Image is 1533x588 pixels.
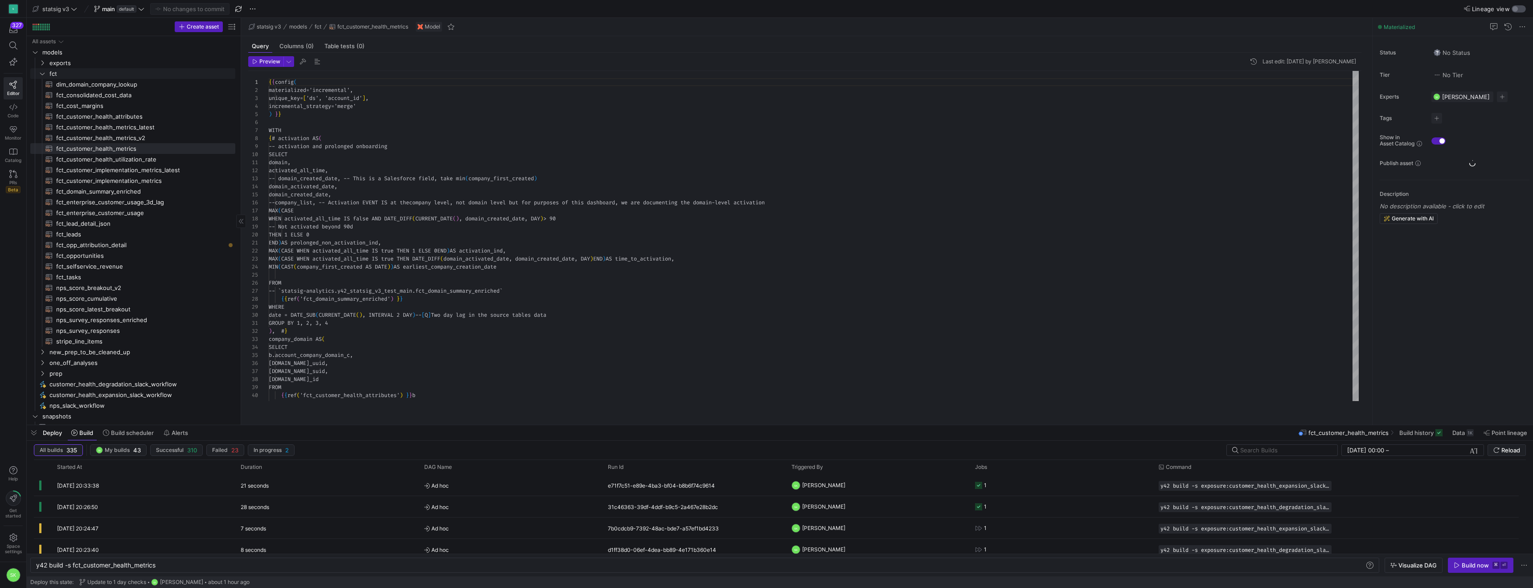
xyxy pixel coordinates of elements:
div: 2 [248,86,258,94]
span: fct_customer_health_metrics​​​​​​​​​​ [56,144,225,154]
span: END [269,239,278,246]
button: Reload [1488,444,1526,456]
div: Press SPACE to select this row. [30,68,235,79]
span: 'ds', 'account_id' [306,95,362,102]
span: AS time_to_activation, [606,255,674,262]
span: company level, not domain level but for purposes o [409,199,565,206]
button: Update to 1 day checksSK[PERSON_NAME]about 1 hour ago [77,576,252,588]
div: 10 [248,150,258,158]
span: fct_tasks​​​​​​​​​​ [56,272,225,282]
span: models [42,47,234,58]
div: 21 [248,239,258,247]
span: prep [49,369,234,379]
button: All builds335 [34,444,83,456]
span: 43 [133,447,141,454]
span: ( [278,255,281,262]
a: fct_tasks​​​​​​​​​​ [30,272,235,282]
span: (0) [357,43,365,49]
span: ) [278,239,281,246]
button: Build scheduler [99,425,158,440]
span: Show in Asset Catalog [1380,134,1414,147]
a: fct_domain_summary_enriched​​​​​​​​​​ [30,186,235,197]
span: default [117,5,136,12]
span: Build scheduler [111,429,154,436]
span: 2 [285,447,289,454]
span: All builds [40,447,63,453]
span: THEN 1 ELSE 0 [269,231,309,238]
div: Press SPACE to select this row. [30,389,235,400]
input: Search Builds [1240,447,1330,454]
span: nps_slack_workflow​​​​​ [49,401,225,411]
span: new_prep_to_be_cleaned_up [49,347,234,357]
div: 14 [248,182,258,190]
button: statsig v3 [30,3,79,15]
span: Model [425,24,440,30]
button: Failed23 [206,444,244,456]
span: ) [590,255,593,262]
input: End datetime [1391,447,1449,454]
button: Data1K [1448,425,1478,440]
span: Successful [156,447,184,453]
span: WITH [269,127,281,134]
span: f this dashboard, we are documenting the domain-le [565,199,721,206]
div: Press SPACE to select this row. [30,122,235,133]
span: FF [406,215,412,222]
span: WHEN activated_all_time IS false AND DATE_DI [269,215,406,222]
span: Tier [1380,72,1424,78]
span: fct_enterprise_customer_usage_3d_lag​​​​​​​​​​ [56,197,225,207]
div: 8 [248,134,258,142]
div: 12 [248,166,258,174]
button: Build [67,425,97,440]
span: Publish asset [1380,160,1413,166]
span: { [269,135,272,142]
div: 23 [248,255,258,263]
span: CURRENT_DATE [415,215,453,222]
span: ) [456,215,459,222]
button: maindefault [92,3,147,15]
a: customer_health_expansion_slack_workflow​​​​​ [30,389,235,400]
span: ) [603,255,606,262]
img: No tier [1434,71,1441,79]
a: dim_domain_company_lookup​​​​​​​​​​ [30,79,235,90]
div: 16 [248,199,258,207]
img: undefined [418,24,423,29]
a: Monitor [4,122,23,144]
span: ] [362,95,365,102]
span: 23 [231,447,238,454]
div: 7 [248,126,258,134]
span: -- Not activated beyond 90d [269,223,353,230]
span: customer_health_degradation_slack_workflow​​​​​ [49,379,225,389]
div: 1 [248,78,258,86]
div: Press SPACE to select this row. [30,175,235,186]
div: Press SPACE to select this row. [30,58,235,68]
a: fct_enterprise_customer_usage​​​​​​​​​​ [30,207,235,218]
span: Lineage view [1472,5,1510,12]
div: Press SPACE to select this row. [30,186,235,197]
span: -- domain_created_date, -- This is a Salesforc [269,175,412,182]
span: domain, [269,159,291,166]
a: nps_slack_workflow​​​​​ [30,400,235,411]
div: Press SPACE to select this row. [30,368,235,379]
span: ) [447,247,450,254]
span: [PERSON_NAME] [160,579,203,585]
button: Alerts [160,425,192,440]
a: fct_enterprise_customer_usage_3d_lag​​​​​​​​​​ [30,197,235,207]
div: 4 [248,102,258,110]
div: 22 [248,247,258,255]
a: Catalog [4,144,23,166]
span: ( [465,175,468,182]
span: ) [269,111,272,118]
div: Press SPACE to select this row. [30,240,235,250]
span: Failed [212,447,228,453]
span: 310 [187,447,197,454]
span: main [102,5,115,12]
a: fct_customer_health_metrics_latest​​​​​​​​​​ [30,122,235,133]
a: fct_consolidated_cost_data​​​​​​​​​​ [30,90,235,100]
span: domain_created_date, [269,191,331,198]
span: No Status [1434,49,1470,56]
button: Build history [1395,425,1447,440]
a: customer_health_degradation_slack_workflow​​​​​ [30,379,235,389]
a: fct_customer_implementation_metrics​​​​​​​​​​ [30,175,235,186]
span: fct_lead_detail_json​​​​​​​​​​ [56,219,225,229]
span: My builds [105,447,130,453]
